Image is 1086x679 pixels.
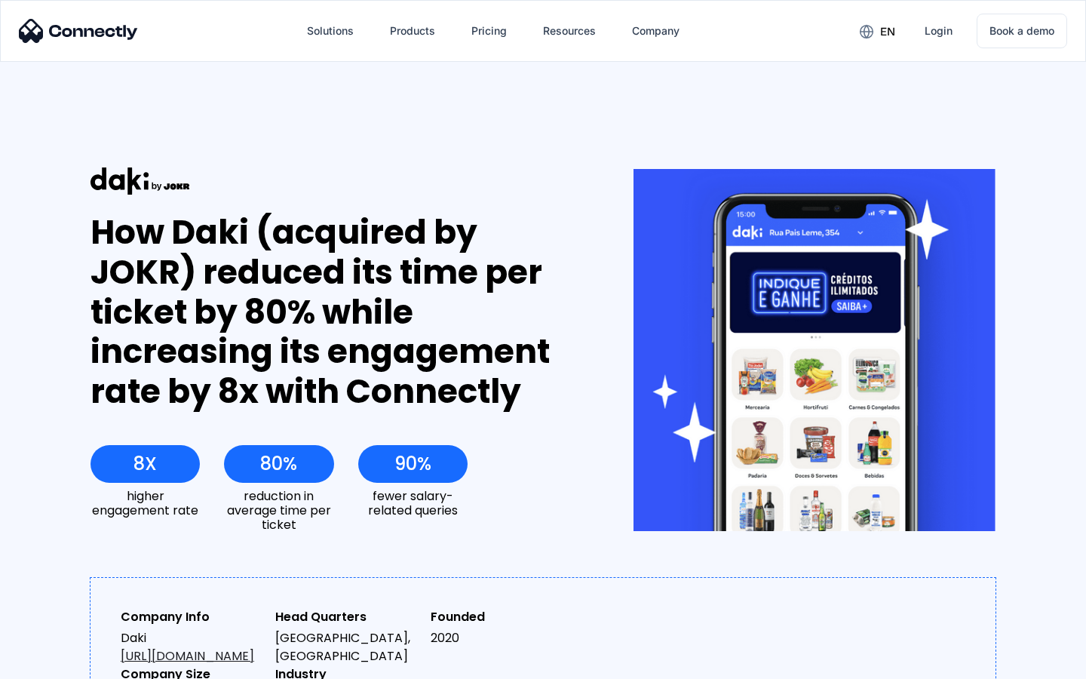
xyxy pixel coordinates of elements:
div: reduction in average time per ticket [224,489,333,533]
div: Pricing [471,20,507,41]
ul: Language list [30,653,90,674]
div: Head Quarters [275,608,418,626]
div: Products [378,13,447,49]
a: Login [913,13,965,49]
div: [GEOGRAPHIC_DATA], [GEOGRAPHIC_DATA] [275,629,418,665]
a: [URL][DOMAIN_NAME] [121,647,254,665]
div: Solutions [295,13,366,49]
div: Company Info [121,608,263,626]
div: 90% [394,453,431,475]
a: Pricing [459,13,519,49]
div: 2020 [431,629,573,647]
div: Company [632,20,680,41]
div: 8X [133,453,157,475]
img: Connectly Logo [19,19,138,43]
div: Resources [543,20,596,41]
div: Company [620,13,692,49]
div: Founded [431,608,573,626]
div: fewer salary-related queries [358,489,468,518]
aside: Language selected: English [15,653,90,674]
div: en [880,21,895,42]
div: Products [390,20,435,41]
a: Book a demo [977,14,1067,48]
div: How Daki (acquired by JOKR) reduced its time per ticket by 80% while increasing its engagement ra... [90,213,578,412]
div: Daki [121,629,263,665]
div: en [848,20,907,42]
div: 80% [260,453,297,475]
div: Login [925,20,953,41]
div: higher engagement rate [90,489,200,518]
div: Solutions [307,20,354,41]
div: Resources [531,13,608,49]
